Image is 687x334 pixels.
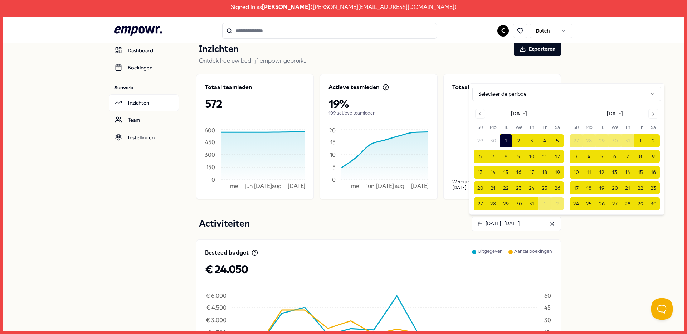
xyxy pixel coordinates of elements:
button: 9 [647,150,660,163]
button: 23 [647,181,660,194]
button: 7 [621,150,634,163]
th: Monday [583,124,595,131]
button: 1 [500,134,512,147]
tspan: 45 [544,304,551,311]
button: 28 [487,197,500,210]
button: 20 [608,181,621,194]
button: 8 [634,150,647,163]
button: 15 [500,166,512,179]
tspan: 150 [206,164,215,170]
button: 19 [551,166,564,179]
tspan: € 4.500 [206,304,226,311]
th: Thursday [621,124,634,131]
th: Tuesday [595,124,608,131]
button: 14 [487,166,500,179]
button: 4 [538,134,551,147]
button: 12 [595,166,608,179]
button: Exporteren [514,42,561,56]
button: 29 [595,134,608,147]
tspan: 300 [205,151,215,158]
div: Besteed aan empowr [452,100,552,163]
button: 10 [525,150,538,163]
button: 19 [595,181,608,194]
button: 29 [500,197,512,210]
div: [DATE] [607,110,623,117]
th: Monday [487,124,500,131]
div: [DATE] tot [DATE] [452,185,552,190]
p: Sunweb [114,84,179,91]
button: 18 [583,181,595,194]
tspan: 450 [205,139,215,145]
button: 26 [551,181,564,194]
tspan: aug [272,183,282,189]
button: 18 [538,166,551,179]
a: Instellingen [109,129,179,146]
tspan: € 6.000 [206,292,226,299]
a: Dashboard [109,42,179,59]
button: C [497,25,509,37]
tspan: [DATE] [411,183,429,189]
th: Wednesday [512,124,525,131]
button: 25 [583,197,595,210]
div: € 24.050 [452,115,552,163]
button: 30 [487,134,500,147]
button: 4 [583,150,595,163]
th: Saturday [551,124,564,131]
button: 3 [570,150,583,163]
button: 1 [538,197,551,210]
tspan: [DATE] [254,183,272,189]
button: 10 [570,166,583,179]
button: 24 [525,181,538,194]
button: 17 [525,166,538,179]
button: 5 [551,134,564,147]
tspan: [DATE] [376,183,394,189]
th: Friday [634,124,647,131]
a: Inzichten [109,94,179,111]
button: 16 [647,166,660,179]
button: 30 [608,134,621,147]
button: 27 [570,134,583,147]
th: Friday [538,124,551,131]
tspan: mei [230,183,240,189]
span: [PERSON_NAME] [262,3,311,12]
button: 17 [570,181,583,194]
button: 22 [634,181,647,194]
button: 25 [538,181,551,194]
button: Go to next month [648,109,658,119]
p: Aantal boekingen [514,248,552,263]
button: 21 [487,181,500,194]
button: 7 [487,150,500,163]
button: 23 [512,181,525,194]
th: Sunday [570,124,583,131]
button: 15 [634,166,647,179]
p: 19% [328,97,428,110]
button: 27 [608,197,621,210]
tspan: 15 [330,139,336,145]
button: 2 [551,197,564,210]
button: 11 [538,150,551,163]
tspan: [DATE] [288,183,306,189]
a: Team [109,111,179,129]
tspan: 0 [211,176,215,183]
tspan: mei [351,183,361,189]
tspan: jun [244,183,253,189]
button: 13 [474,166,487,179]
button: 6 [474,150,487,163]
button: 20 [474,181,487,194]
tspan: € 3.000 [206,316,226,323]
button: 30 [647,197,660,210]
button: 12 [551,150,564,163]
iframe: Help Scout Beacon - Open [651,298,673,320]
button: 22 [500,181,512,194]
p: 109 actieve teamleden [328,110,428,116]
button: 24 [570,197,583,210]
tspan: 0 [332,176,336,183]
button: 8 [500,150,512,163]
input: Search for products, categories or subcategories [222,23,437,39]
button: 1 [634,134,647,147]
button: 27 [474,197,487,210]
button: 11 [583,166,595,179]
th: Thursday [525,124,538,131]
p: Besteed budget [205,248,249,257]
th: Tuesday [500,124,512,131]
